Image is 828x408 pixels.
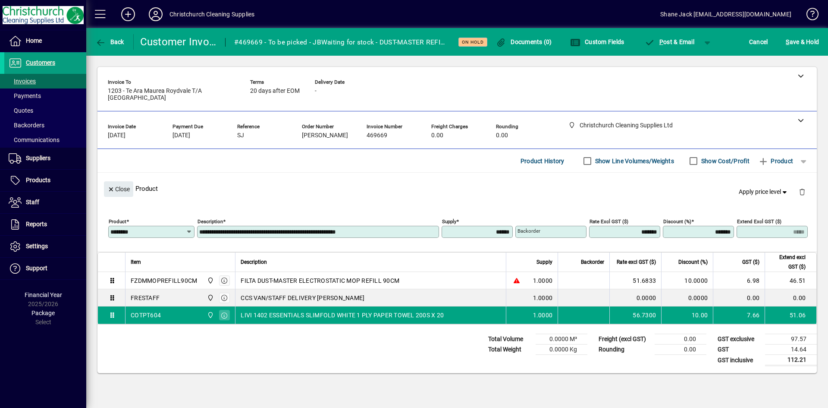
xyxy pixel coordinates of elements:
[9,136,60,143] span: Communications
[615,276,656,285] div: 51.6833
[713,334,765,345] td: GST exclusive
[367,132,387,139] span: 469669
[142,6,169,22] button: Profile
[4,192,86,213] a: Staff
[4,148,86,169] a: Suppliers
[792,188,812,196] app-page-header-button: Delete
[644,38,694,45] span: ost & Email
[250,88,300,95] span: 20 days after EOM
[536,345,587,355] td: 0.0000 Kg
[737,218,781,225] mat-label: Extend excl GST ($)
[699,157,750,165] label: Show Cost/Profit
[786,35,819,49] span: ave & Hold
[205,276,215,285] span: Christchurch Cleaning Supplies Ltd
[131,276,197,285] div: FZDMMOPREFILL90CM
[765,307,816,324] td: 51.06
[26,155,50,161] span: Suppliers
[615,311,656,319] div: 56.7300
[26,177,50,183] span: Products
[4,89,86,103] a: Payments
[713,289,765,307] td: 0.00
[95,38,124,45] span: Back
[26,59,55,66] span: Customers
[97,173,817,204] div: Product
[713,307,765,324] td: 7.66
[747,34,770,50] button: Cancel
[735,184,792,200] button: Apply price level
[517,228,540,234] mat-label: Backorder
[4,258,86,279] a: Support
[615,294,656,302] div: 0.0000
[494,34,554,50] button: Documents (0)
[742,257,759,267] span: GST ($)
[431,132,443,139] span: 0.00
[786,38,789,45] span: S
[140,35,217,49] div: Customer Invoice
[26,243,48,250] span: Settings
[593,157,674,165] label: Show Line Volumes/Weights
[9,78,36,85] span: Invoices
[131,257,141,267] span: Item
[26,199,39,206] span: Staff
[660,7,791,21] div: Shane Jack [EMAIL_ADDRESS][DOMAIN_NAME]
[713,272,765,289] td: 6.98
[25,291,62,298] span: Financial Year
[234,35,448,49] div: #469669 - To be picked - JBWaiting for stock - DUST-MASTER REFILL 90CM
[765,355,817,366] td: 112.21
[663,218,691,225] mat-label: Discount (%)
[739,187,789,196] span: Apply price level
[114,6,142,22] button: Add
[4,74,86,89] a: Invoices
[590,218,628,225] mat-label: Rate excl GST ($)
[792,181,812,202] button: Delete
[496,132,508,139] span: 0.00
[9,92,41,99] span: Payments
[302,132,348,139] span: [PERSON_NAME]
[533,294,553,302] span: 1.0000
[237,132,244,139] span: SJ
[765,345,817,355] td: 14.64
[131,311,161,319] div: COTPT604
[107,182,130,196] span: Close
[754,153,797,169] button: Product
[484,334,536,345] td: Total Volume
[26,221,47,228] span: Reports
[661,272,713,289] td: 10.0000
[241,294,364,302] span: CCS VAN/STAFF DELIVERY [PERSON_NAME]
[86,34,134,50] app-page-header-button: Back
[315,88,317,95] span: -
[678,257,708,267] span: Discount (%)
[462,39,484,45] span: On hold
[659,38,663,45] span: P
[108,132,125,139] span: [DATE]
[655,345,706,355] td: 0.00
[533,311,553,319] span: 1.0000
[205,293,215,303] span: Christchurch Cleaning Supplies Ltd
[31,310,55,316] span: Package
[4,103,86,118] a: Quotes
[784,34,821,50] button: Save & Hold
[241,311,444,319] span: LIVI 1402 ESSENTIALS SLIMFOLD WHITE 1 PLY PAPER TOWEL 200S X 20
[169,7,254,21] div: Christchurch Cleaning Supplies
[749,35,768,49] span: Cancel
[570,38,624,45] span: Custom Fields
[617,257,656,267] span: Rate excl GST ($)
[568,34,627,50] button: Custom Fields
[484,345,536,355] td: Total Weight
[4,118,86,133] a: Backorders
[26,265,47,272] span: Support
[765,334,817,345] td: 97.57
[713,345,765,355] td: GST
[4,30,86,52] a: Home
[640,34,699,50] button: Post & Email
[109,218,126,225] mat-label: Product
[241,257,267,267] span: Description
[533,276,553,285] span: 1.0000
[198,218,223,225] mat-label: Description
[26,37,42,44] span: Home
[517,153,568,169] button: Product History
[442,218,456,225] mat-label: Supply
[93,34,126,50] button: Back
[713,355,765,366] td: GST inclusive
[758,154,793,168] span: Product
